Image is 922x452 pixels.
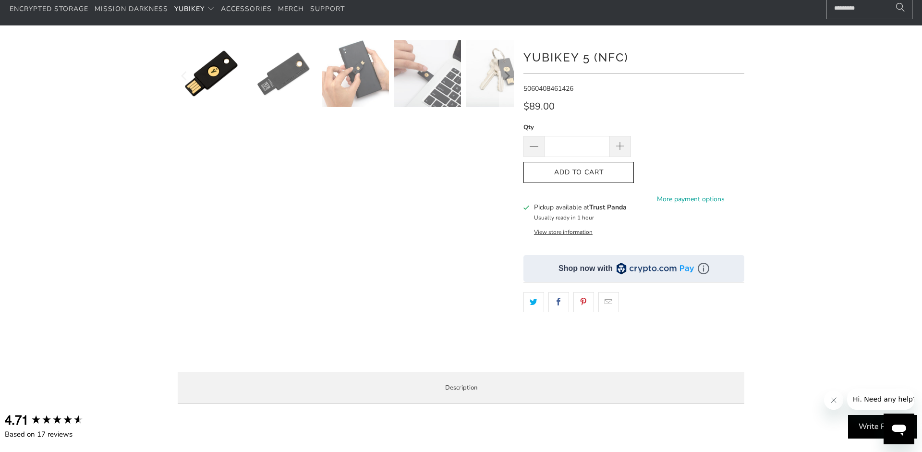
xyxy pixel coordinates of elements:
div: 4.71 star rating [31,414,84,427]
h3: Pickup available at [534,202,627,212]
label: Qty [523,122,631,133]
span: $89.00 [523,100,555,113]
a: Email this to a friend [598,292,619,312]
small: Usually ready in 1 hour [534,214,594,221]
span: Mission Darkness [95,4,168,13]
img: YubiKey 5 (NFC) - Trust Panda [322,40,389,107]
div: Based on 17 reviews [5,429,106,440]
a: Share this on Twitter [523,292,544,312]
b: Trust Panda [589,203,627,212]
span: Accessories [221,4,272,13]
iframe: Button to launch messaging window [884,414,914,444]
label: Description [178,372,744,404]
iframe: Close message [824,391,843,410]
button: Next [499,40,514,112]
span: 5060408461426 [523,84,573,93]
h1: YubiKey 5 (NFC) [523,47,744,66]
div: Shop now with [558,263,613,274]
div: Write Review [848,415,917,439]
button: Add to Cart [523,162,634,183]
span: Merch [278,4,304,13]
img: YubiKey 5 (NFC) - Trust Panda [178,40,245,107]
span: Support [310,4,345,13]
div: Overall product rating out of 5: 4.71 [5,412,106,429]
img: YubiKey 5 (NFC) - Trust Panda [250,40,317,107]
img: YubiKey 5 (NFC) - Trust Panda [394,40,461,107]
span: Hi. Need any help? [6,7,69,14]
img: YubiKey 5 (NFC) - Trust Panda [466,40,533,107]
iframe: Reviews Widget [523,329,744,361]
a: More payment options [637,194,744,205]
button: Previous [177,40,193,112]
span: Encrypted Storage [10,4,88,13]
div: 4.71 [5,412,28,429]
a: Share this on Pinterest [573,292,594,312]
span: Add to Cart [534,169,624,177]
button: View store information [534,228,593,236]
a: Share this on Facebook [548,292,569,312]
span: YubiKey [174,4,205,13]
iframe: Message from company [847,389,914,410]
